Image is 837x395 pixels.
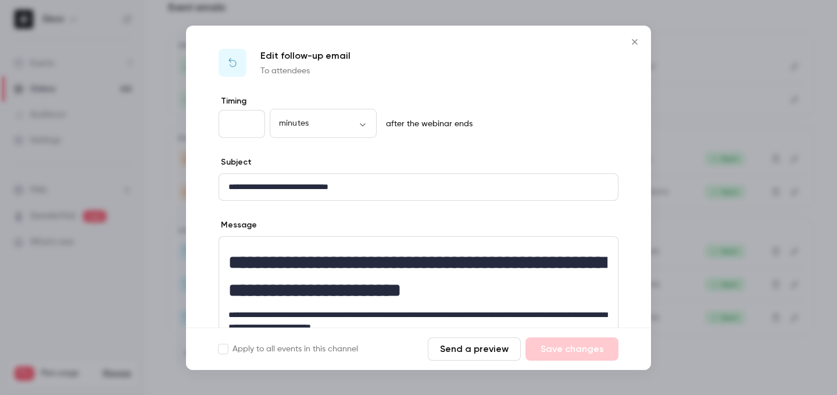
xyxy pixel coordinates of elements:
[623,30,646,54] button: Close
[219,343,358,355] label: Apply to all events in this channel
[260,49,350,63] p: Edit follow-up email
[219,95,618,107] label: Timing
[219,156,252,168] label: Subject
[270,118,377,129] div: minutes
[219,219,257,231] label: Message
[260,65,350,77] p: To attendees
[219,174,618,200] div: editor
[428,337,521,361] button: Send a preview
[381,118,473,130] p: after the webinar ends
